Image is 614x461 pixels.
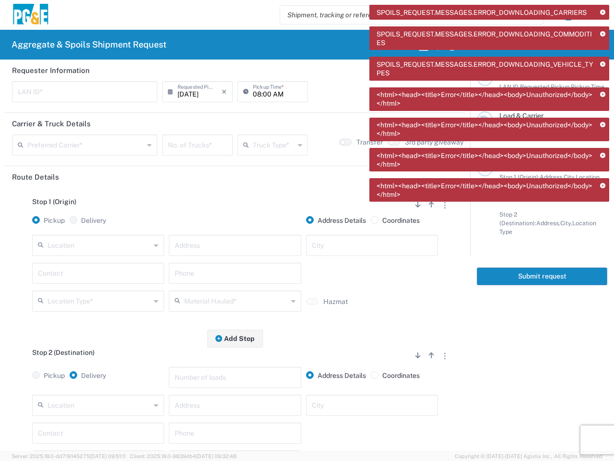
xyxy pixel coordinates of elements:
[371,216,420,225] label: Coordinates
[12,172,59,182] h2: Route Details
[222,84,227,99] i: ×
[477,267,607,285] button: Submit request
[207,329,263,347] button: Add Stop
[499,211,536,227] span: Stop 2 (Destination):
[377,30,593,47] span: SPOILS_REQUEST.MESSAGES.ERROR_DOWNLOADING_COMMODITIES
[560,219,572,227] span: City,
[32,349,94,356] span: Stop 2 (Destination)
[377,8,587,17] span: SPOILS_REQUEST.MESSAGES.ERROR_DOWNLOADING_CARRIERS
[306,371,366,380] label: Address Details
[12,453,126,459] span: Server: 2025.18.0-dd719145275
[536,219,560,227] span: Address,
[12,4,50,26] img: pge
[32,198,76,206] span: Stop 1 (Origin)
[377,121,593,138] span: <html><head><title>Error</title></head><body>Unauthorized</body></html>
[377,182,593,199] span: <html><head><title>Error</title></head><body>Unauthorized</body></html>
[12,39,166,50] h2: Aggregate & Spoils Shipment Request
[455,452,602,461] span: Copyright © [DATE]-[DATE] Agistix Inc., All Rights Reserved
[12,66,90,75] h2: Requester Information
[130,453,236,459] span: Client: 2025.18.0-9839db4
[377,90,593,108] span: <html><head><title>Error</title></head><body>Unauthorized</body></html>
[377,60,593,77] span: SPOILS_REQUEST.MESSAGES.ERROR_DOWNLOADING_VEHICLE_TYPES
[323,297,348,306] label: Hazmat
[90,453,126,459] span: [DATE] 09:51:11
[377,151,593,169] span: <html><head><title>Error</title></head><body>Unauthorized</body></html>
[196,453,236,459] span: [DATE] 09:32:48
[356,138,383,146] label: Transfer
[12,119,91,129] h2: Carrier & Truck Details
[371,371,420,380] label: Coordinates
[306,216,366,225] label: Address Details
[280,6,529,24] input: Shipment, tracking or reference number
